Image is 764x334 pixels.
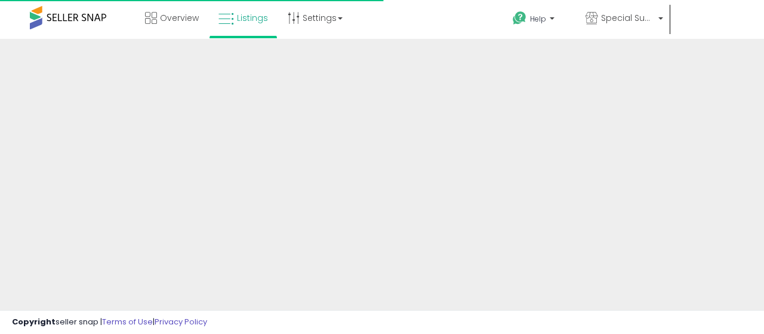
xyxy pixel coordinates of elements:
[12,316,56,327] strong: Copyright
[102,316,153,327] a: Terms of Use
[503,2,575,39] a: Help
[237,12,268,24] span: Listings
[530,14,546,24] span: Help
[155,316,207,327] a: Privacy Policy
[512,11,527,26] i: Get Help
[601,12,655,24] span: Special Supply
[12,317,207,328] div: seller snap | |
[160,12,199,24] span: Overview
